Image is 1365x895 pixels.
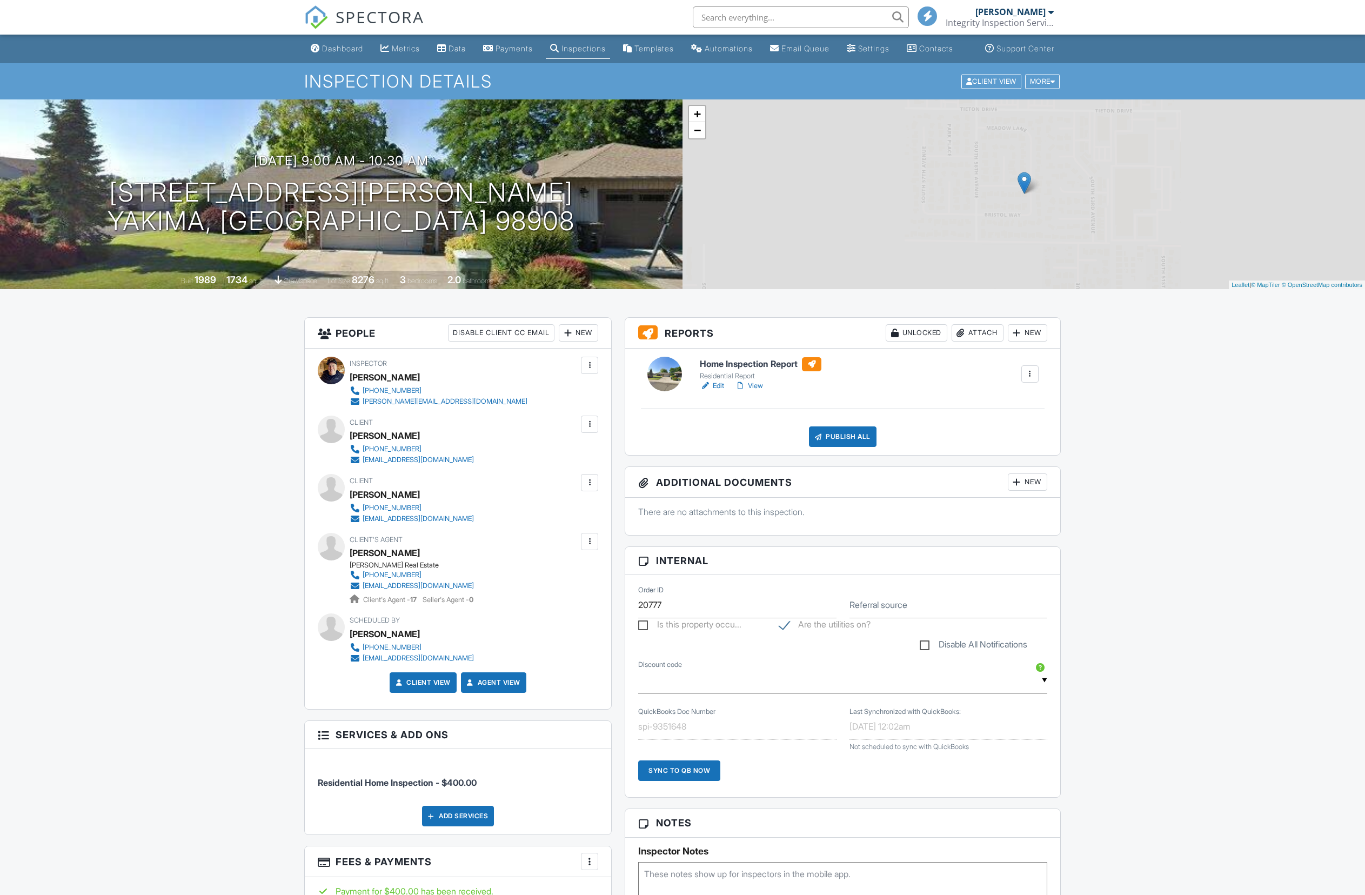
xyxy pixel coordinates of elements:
[561,44,606,53] div: Inspections
[363,445,421,453] div: [PHONE_NUMBER]
[363,643,421,652] div: [PHONE_NUMBER]
[350,642,474,653] a: [PHONE_NUMBER]
[350,536,403,544] span: Client's Agent
[700,372,821,380] div: Residential Report
[638,506,1047,518] p: There are no attachments to this inspection.
[1282,282,1362,288] a: © OpenStreetMap contributors
[638,660,682,670] label: Discount code
[779,619,871,633] label: Are the utilities on?
[625,809,1060,837] h3: Notes
[304,15,424,37] a: SPECTORA
[350,561,483,570] div: [PERSON_NAME] Real Estate
[479,39,537,59] a: Payments
[350,653,474,664] a: [EMAIL_ADDRESS][DOMAIN_NAME]
[449,44,466,53] div: Data
[284,277,317,285] span: crawlspace
[350,385,527,396] a: [PHONE_NUMBER]
[447,274,461,285] div: 2.0
[1025,74,1060,89] div: More
[410,596,417,604] strong: 17
[638,707,715,717] label: QuickBooks Doc Number
[423,596,473,604] span: Seller's Agent -
[619,39,678,59] a: Templates
[350,455,474,465] a: [EMAIL_ADDRESS][DOMAIN_NAME]
[463,277,493,285] span: bathrooms
[108,178,575,236] h1: [STREET_ADDRESS][PERSON_NAME] Yakima, [GEOGRAPHIC_DATA] 98908
[422,806,494,826] div: Add Services
[350,503,474,513] a: [PHONE_NUMBER]
[996,44,1054,53] div: Support Center
[350,486,420,503] div: [PERSON_NAME]
[322,44,363,53] div: Dashboard
[350,626,420,642] div: [PERSON_NAME]
[961,74,1021,89] div: Client View
[400,274,406,285] div: 3
[946,17,1054,28] div: Integrity Inspection Services LLC
[318,777,477,788] span: Residential Home Inspection - $400.00
[305,318,611,349] h3: People
[469,596,473,604] strong: 0
[305,846,611,877] h3: Fees & Payments
[781,44,829,53] div: Email Queue
[306,39,367,59] a: Dashboard
[304,5,328,29] img: The Best Home Inspection Software - Spectora
[448,324,554,342] div: Disable Client CC Email
[254,153,429,168] h3: [DATE] 9:00 am - 10:30 am
[849,599,907,611] label: Referral source
[363,504,421,512] div: [PHONE_NUMBER]
[693,6,909,28] input: Search everything...
[318,757,598,797] li: Service: Residential Home Inspection
[766,39,834,59] a: Email Queue
[392,44,420,53] div: Metrics
[1008,324,1047,342] div: New
[363,515,474,523] div: [EMAIL_ADDRESS][DOMAIN_NAME]
[981,39,1059,59] a: Support Center
[350,545,420,561] a: [PERSON_NAME]
[920,639,1027,653] label: Disable All Notifications
[350,418,373,426] span: Client
[350,513,474,524] a: [EMAIL_ADDRESS][DOMAIN_NAME]
[634,44,674,53] div: Templates
[376,277,390,285] span: sq.ft.
[350,369,420,385] div: [PERSON_NAME]
[638,760,720,781] div: Sync to QB Now
[363,571,421,579] div: [PHONE_NUMBER]
[1251,282,1280,288] a: © MapTiler
[350,359,387,368] span: Inspector
[393,677,451,688] a: Client View
[546,39,610,59] a: Inspections
[960,77,1024,85] a: Client View
[350,428,420,444] div: [PERSON_NAME]
[705,44,753,53] div: Automations
[304,72,1061,91] h1: Inspection Details
[638,846,1047,857] h5: Inspector Notes
[496,44,533,53] div: Payments
[700,357,821,381] a: Home Inspection Report Residential Report
[350,444,474,455] a: [PHONE_NUMBER]
[1232,282,1249,288] a: Leaflet
[363,456,474,464] div: [EMAIL_ADDRESS][DOMAIN_NAME]
[559,324,598,342] div: New
[809,426,876,447] div: Publish All
[735,380,763,391] a: View
[226,274,247,285] div: 1734
[952,324,1003,342] div: Attach
[363,654,474,663] div: [EMAIL_ADDRESS][DOMAIN_NAME]
[433,39,470,59] a: Data
[249,277,264,285] span: sq. ft.
[350,396,527,407] a: [PERSON_NAME][EMAIL_ADDRESS][DOMAIN_NAME]
[625,318,1060,349] h3: Reports
[638,585,664,595] label: Order ID
[465,677,520,688] a: Agent View
[352,274,374,285] div: 8276
[350,570,474,580] a: [PHONE_NUMBER]
[687,39,757,59] a: Automations (Basic)
[902,39,958,59] a: Contacts
[327,277,350,285] span: Lot Size
[363,397,527,406] div: [PERSON_NAME][EMAIL_ADDRESS][DOMAIN_NAME]
[350,616,400,624] span: Scheduled By
[350,580,474,591] a: [EMAIL_ADDRESS][DOMAIN_NAME]
[689,106,705,122] a: Zoom in
[700,380,724,391] a: Edit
